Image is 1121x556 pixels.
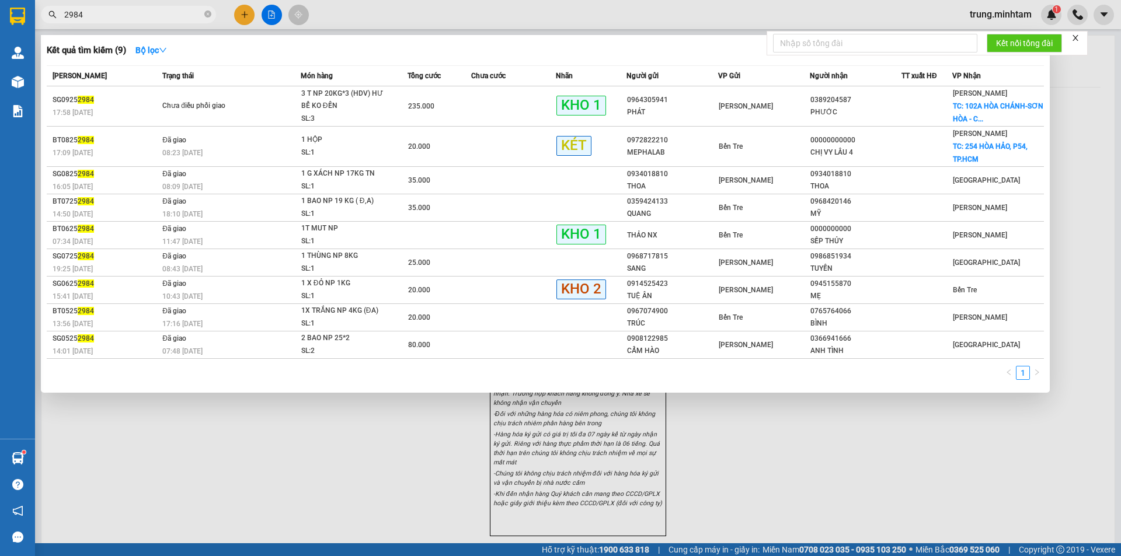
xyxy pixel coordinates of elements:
[78,279,94,288] span: 2984
[301,263,389,275] div: SL: 1
[301,305,389,317] div: 1X TRẮNG NP 4KG (ĐA)
[953,313,1007,321] span: [PERSON_NAME]
[987,34,1062,53] button: Kết nối tổng đài
[408,176,430,184] span: 35.000
[627,180,718,193] div: THOA
[810,106,901,118] div: PHƯỚC
[301,113,389,125] div: SL: 3
[556,96,606,115] span: KHO 1
[953,231,1007,239] span: [PERSON_NAME]
[301,134,389,146] div: 1 HỘP
[204,11,211,18] span: close-circle
[719,231,743,239] span: Bến Tre
[53,195,159,208] div: BT0725
[162,136,186,144] span: Đã giao
[1033,369,1040,376] span: right
[719,176,773,184] span: [PERSON_NAME]
[719,286,773,294] span: [PERSON_NAME]
[810,195,901,208] div: 0968420146
[627,278,718,290] div: 0914525423
[53,109,93,117] span: 17:58 [DATE]
[626,72,659,80] span: Người gửi
[12,452,24,464] img: warehouse-icon
[408,286,430,294] span: 20.000
[627,250,718,263] div: 0968717815
[12,105,24,117] img: solution-icon
[126,41,176,60] button: Bộ lọcdown
[556,136,591,155] span: KÉT
[53,347,93,355] span: 14:01 [DATE]
[627,305,718,317] div: 0967074900
[1030,366,1044,380] button: right
[162,347,203,355] span: 07:48 [DATE]
[301,208,389,221] div: SL: 1
[627,263,718,275] div: SANG
[53,250,159,263] div: SG0725
[627,195,718,208] div: 0359424133
[1002,366,1016,380] button: left
[162,170,186,178] span: Đã giao
[471,72,506,80] span: Chưa cước
[162,252,186,260] span: Đã giao
[53,265,93,273] span: 19:25 [DATE]
[301,345,389,358] div: SL: 2
[1016,366,1029,379] a: 1
[53,333,159,345] div: SG0525
[162,210,203,218] span: 18:10 [DATE]
[12,505,23,516] span: notification
[952,72,981,80] span: VP Nhận
[12,76,24,88] img: warehouse-icon
[810,72,848,80] span: Người nhận
[162,100,250,113] div: Chưa điều phối giao
[556,279,606,299] span: KHO 2
[162,197,186,205] span: Đã giao
[48,11,57,19] span: search
[53,72,107,80] span: [PERSON_NAME]
[719,142,743,151] span: Bến Tre
[719,258,773,267] span: [PERSON_NAME]
[810,180,901,193] div: THOA
[627,290,718,302] div: TUỆ ÂN
[47,44,126,57] h3: Kết quả tìm kiếm ( 9 )
[22,450,26,454] sup: 1
[78,225,94,233] span: 2984
[408,142,430,151] span: 20.000
[953,258,1020,267] span: [GEOGRAPHIC_DATA]
[953,176,1020,184] span: [GEOGRAPHIC_DATA]
[953,286,977,294] span: Bến Tre
[1002,366,1016,380] li: Previous Page
[53,237,93,246] span: 07:34 [DATE]
[810,345,901,357] div: ANH TÌNH
[12,531,23,543] span: message
[53,94,159,106] div: SG0925
[408,102,434,110] span: 235.000
[301,195,389,208] div: 1 BAO NP 19 KG ( Đ,A)
[301,332,389,345] div: 2 BAO NP 25*2
[810,333,901,345] div: 0366941666
[301,88,389,113] div: 3 T NP 20KG*3 (HDV) HƯ BỂ KO ĐỀN
[162,334,186,342] span: Đã giao
[53,305,159,317] div: BT0525
[810,94,901,106] div: 0389204587
[773,34,977,53] input: Nhập số tổng đài
[1030,366,1044,380] li: Next Page
[627,94,718,106] div: 0964305941
[53,292,93,300] span: 15:41 [DATE]
[810,263,901,275] div: TUYỀN
[810,208,901,220] div: MỸ
[53,149,93,157] span: 17:09 [DATE]
[953,142,1028,163] span: TC: 254 HÒA HẢO, P54, TP.HCM
[78,170,94,178] span: 2984
[627,106,718,118] div: PHÁT
[53,134,159,146] div: BT0825
[408,204,430,212] span: 35.000
[64,8,202,21] input: Tìm tên, số ĐT hoặc mã đơn
[810,134,901,146] div: 00000000000
[162,292,203,300] span: 10:43 [DATE]
[719,313,743,321] span: Bến Tre
[162,265,203,273] span: 08:43 [DATE]
[901,72,937,80] span: TT xuất HĐ
[204,9,211,20] span: close-circle
[10,8,25,25] img: logo-vxr
[408,72,441,80] span: Tổng cước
